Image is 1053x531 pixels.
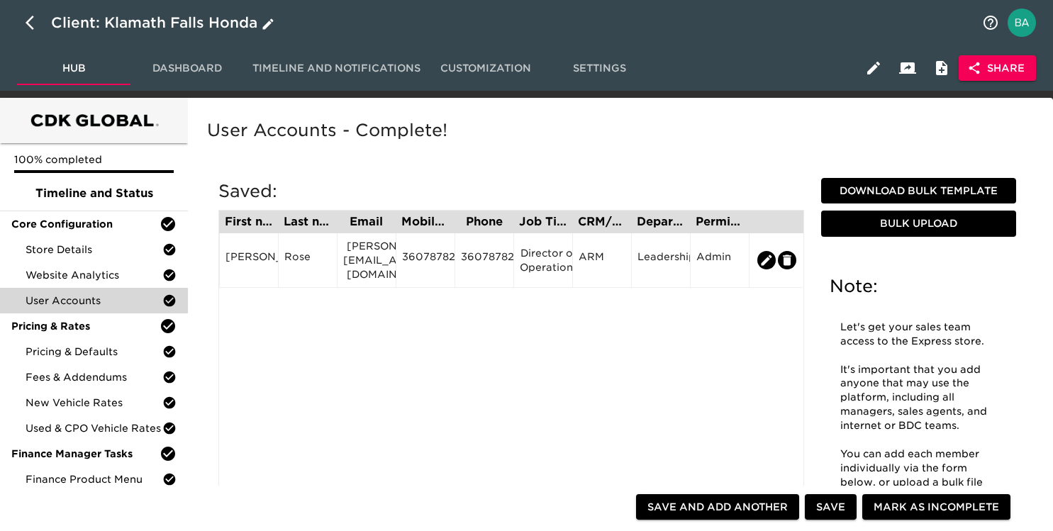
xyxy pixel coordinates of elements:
[139,60,235,77] span: Dashboard
[252,60,420,77] span: Timeline and Notifications
[862,494,1010,520] button: Mark as Incomplete
[840,363,997,433] p: It's important that you add anyone that may use the platform, including all managers, sales agent...
[637,250,684,271] div: Leadership
[874,498,999,516] span: Mark as Incomplete
[970,60,1025,77] span: Share
[342,216,390,228] div: Email
[284,216,331,228] div: Last name
[438,60,534,77] span: Customization
[827,215,1010,233] span: Bulk Upload
[1008,9,1036,37] img: Profile
[343,239,390,281] div: [PERSON_NAME][EMAIL_ADDRESS][DOMAIN_NAME]
[821,178,1016,204] button: Download Bulk Template
[805,494,857,520] button: Save
[840,320,997,349] p: Let's get your sales team access to the Express store.
[26,242,162,257] span: Store Details
[461,250,508,271] div: 3607878247
[26,421,162,435] span: Used & CPO Vehicle Rates
[519,216,567,228] div: Job Title
[11,185,177,202] span: Timeline and Status
[26,268,162,282] span: Website Analytics
[636,494,799,520] button: Save and Add Another
[579,250,625,271] div: ARM
[26,370,162,384] span: Fees & Addendums
[460,216,508,228] div: Phone
[26,294,162,308] span: User Accounts
[830,275,1008,298] h5: Note:
[207,119,1027,142] h5: User Accounts - Complete!
[551,60,647,77] span: Settings
[51,11,277,34] div: Client: Klamath Falls Honda
[578,216,625,228] div: CRM/User ID
[857,51,891,85] button: Edit Hub
[696,216,743,228] div: Permission Set
[827,182,1010,200] span: Download Bulk Template
[11,447,160,461] span: Finance Manager Tasks
[401,216,449,228] div: Mobile Phone
[225,250,272,271] div: [PERSON_NAME]
[26,345,162,359] span: Pricing & Defaults
[959,55,1036,82] button: Share
[26,60,122,77] span: Hub
[26,396,162,410] span: New Vehicle Rates
[821,211,1016,237] button: Bulk Upload
[218,180,804,203] h5: Saved:
[757,251,776,269] button: edit
[402,250,449,271] div: 3607878247
[225,216,272,228] div: First name
[974,6,1008,40] button: notifications
[778,251,796,269] button: edit
[11,319,160,333] span: Pricing & Rates
[891,51,925,85] button: Client View
[26,472,162,486] span: Finance Product Menu
[637,216,684,228] div: Department
[696,250,743,271] div: Admin
[284,250,331,271] div: Rose
[840,447,997,504] p: You can add each member individually via the form below, or upload a bulk file using the tools to...
[647,498,788,516] span: Save and Add Another
[925,51,959,85] button: Internal Notes and Comments
[520,246,567,274] div: Director of Operations
[816,498,845,516] span: Save
[14,152,174,167] p: 100% completed
[11,217,160,231] span: Core Configuration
